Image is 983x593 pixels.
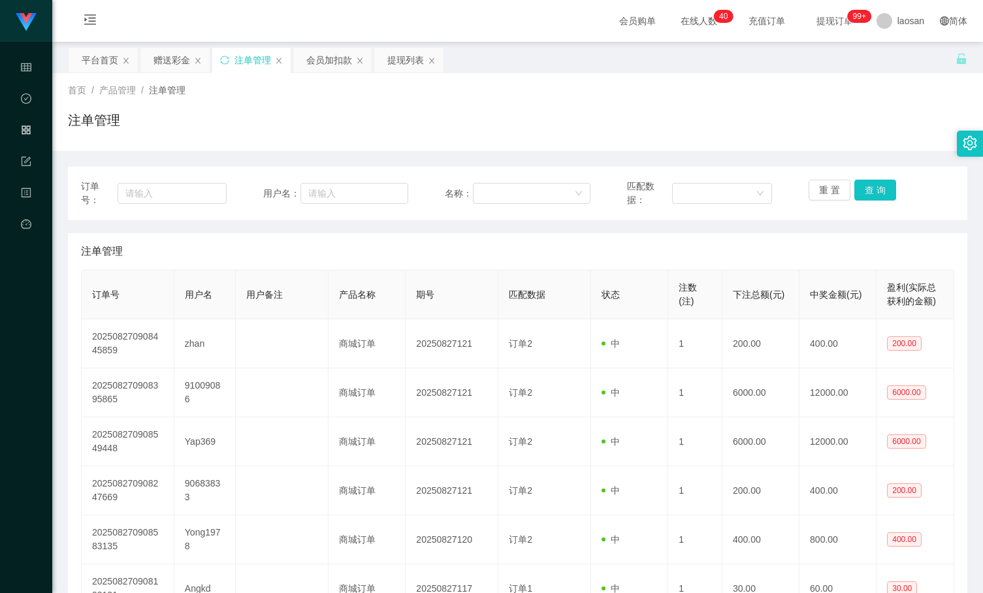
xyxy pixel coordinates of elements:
[940,16,949,25] i: 图标: global
[141,85,144,95] span: /
[668,319,722,368] td: 1
[122,57,130,65] i: 图标: close
[21,188,31,304] span: 内容中心
[21,150,31,176] i: 图标: form
[810,16,860,25] span: 提现订单
[509,485,532,496] span: 订单2
[68,85,86,95] span: 首页
[306,48,352,72] div: 会员加扣款
[799,368,877,417] td: 12000.00
[82,48,118,72] div: 平台首页
[887,532,922,547] span: 400.00
[887,385,926,400] span: 6000.00
[21,157,31,273] span: 系统配置
[854,180,896,200] button: 查 询
[82,319,174,368] td: 202508270908445859
[799,466,877,515] td: 400.00
[509,387,532,398] span: 订单2
[174,466,236,515] td: 90683833
[21,88,31,114] i: 图标: check-circle-o
[21,212,31,344] a: 图标: dashboard平台首页
[848,10,871,23] sup: 981
[719,10,724,23] p: 4
[742,16,792,25] span: 充值订单
[263,187,300,200] span: 用户名：
[602,485,620,496] span: 中
[722,417,799,466] td: 6000.00
[21,182,31,208] i: 图标: profile
[756,189,764,199] i: 图标: down
[21,119,31,145] i: 图标: appstore-o
[21,125,31,242] span: 产品管理
[602,338,620,349] span: 中
[81,180,118,207] span: 订单号：
[82,466,174,515] td: 202508270908247669
[234,48,271,72] div: 注单管理
[68,110,120,130] h1: 注单管理
[956,53,967,65] i: 图标: unlock
[118,183,227,204] input: 请输入
[275,57,283,65] i: 图标: close
[887,336,922,351] span: 200.00
[602,436,620,447] span: 中
[356,57,364,65] i: 图标: close
[724,10,728,23] p: 0
[81,244,123,259] span: 注单管理
[406,417,498,466] td: 20250827121
[300,183,409,204] input: 请输入
[21,56,31,82] i: 图标: table
[509,338,532,349] span: 订单2
[722,466,799,515] td: 200.00
[82,417,174,466] td: 202508270908549448
[722,515,799,564] td: 400.00
[679,282,697,306] span: 注数(注)
[220,56,229,65] i: 图标: sync
[21,94,31,210] span: 数据中心
[406,368,498,417] td: 20250827121
[722,319,799,368] td: 200.00
[602,387,620,398] span: 中
[809,180,850,200] button: 重 置
[733,289,784,300] span: 下注总额(元)
[799,417,877,466] td: 12000.00
[445,187,473,200] span: 名称：
[329,368,406,417] td: 商城订单
[174,417,236,466] td: Yap369
[887,434,926,449] span: 6000.00
[68,1,112,42] i: 图标: menu-unfold
[668,417,722,466] td: 1
[16,13,37,31] img: logo.9652507e.png
[329,417,406,466] td: 商城订单
[92,289,120,300] span: 订单号
[668,368,722,417] td: 1
[428,57,436,65] i: 图标: close
[668,466,722,515] td: 1
[887,483,922,498] span: 200.00
[329,515,406,564] td: 商城订单
[674,16,724,25] span: 在线人数
[799,319,877,368] td: 400.00
[174,515,236,564] td: Yong1978
[575,189,583,199] i: 图标: down
[246,289,283,300] span: 用户备注
[722,368,799,417] td: 6000.00
[714,10,733,23] sup: 40
[602,289,620,300] span: 状态
[602,534,620,545] span: 中
[887,282,936,306] span: 盈利(实际总获利的金额)
[963,136,977,150] i: 图标: setting
[174,319,236,368] td: zhan
[329,466,406,515] td: 商城订单
[339,289,376,300] span: 产品名称
[194,57,202,65] i: 图标: close
[387,48,424,72] div: 提现列表
[416,289,434,300] span: 期号
[329,319,406,368] td: 商城订单
[406,319,498,368] td: 20250827121
[82,515,174,564] td: 202508270908583135
[185,289,212,300] span: 用户名
[627,180,672,207] span: 匹配数据：
[509,289,545,300] span: 匹配数据
[668,515,722,564] td: 1
[82,368,174,417] td: 202508270908395865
